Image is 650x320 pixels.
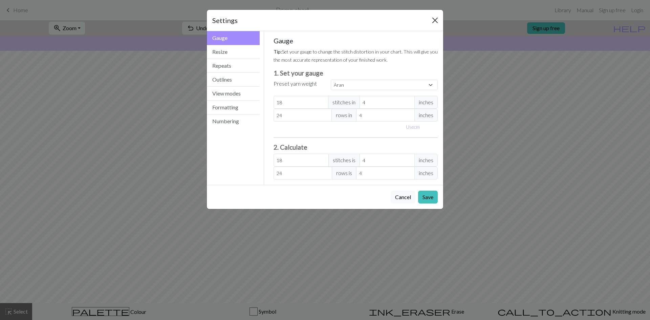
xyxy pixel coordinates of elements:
h3: 1. Set your gauge [274,69,438,77]
button: Outlines [207,73,260,87]
button: Gauge [207,31,260,45]
strong: Tip: [274,49,282,55]
button: Close [430,15,440,26]
button: Numbering [207,114,260,128]
button: View modes [207,87,260,101]
button: Cancel [391,191,415,204]
h3: 2. Calculate [274,143,438,151]
h5: Gauge [274,37,438,45]
label: Preset yarn weight [274,80,317,88]
button: Save [418,191,438,204]
button: Resize [207,45,260,59]
span: inches [414,154,438,167]
button: Formatting [207,101,260,114]
span: rows is [332,167,356,179]
span: rows in [331,109,356,122]
span: inches [414,109,438,122]
h5: Settings [212,15,238,25]
span: stitches in [328,96,360,109]
button: Repeats [207,59,260,73]
span: stitches is [328,154,360,167]
span: inches [414,167,438,179]
button: Usecm [403,122,423,132]
span: inches [414,96,438,109]
small: Set your gauge to change the stitch distortion in your chart. This will give you the most accurat... [274,49,438,63]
